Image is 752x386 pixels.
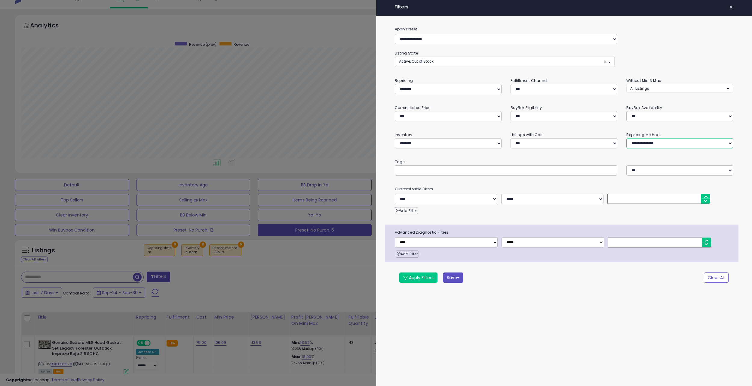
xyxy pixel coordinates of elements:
span: Advanced Diagnostic Filters [390,229,738,236]
button: All Listings [626,84,733,93]
span: Active, Out of Stock [399,59,434,64]
small: Customizable Filters [390,186,738,192]
button: × [727,3,735,11]
label: Apply Preset: [390,26,738,33]
span: All Listings [630,86,649,91]
small: Inventory [395,132,412,137]
small: Fulfillment Channel [511,78,547,83]
small: BuyBox Eligibility [511,105,542,110]
button: Add Filter [396,251,419,258]
button: Add Filter [395,207,418,214]
small: Without Min & Max [626,78,661,83]
small: Listing State [395,51,418,56]
small: Listings with Cost [511,132,544,137]
span: × [729,3,733,11]
span: × [603,59,607,65]
button: Active, Out of Stock × [395,57,615,67]
small: Tags [390,159,738,165]
button: Clear All [704,272,729,283]
small: BuyBox Availability [626,105,662,110]
small: Current Listed Price [395,105,430,110]
button: Apply Filters [399,272,437,283]
h4: Filters [395,5,733,10]
small: Repricing Method [626,132,660,137]
button: Save [443,272,463,283]
small: Repricing [395,78,413,83]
